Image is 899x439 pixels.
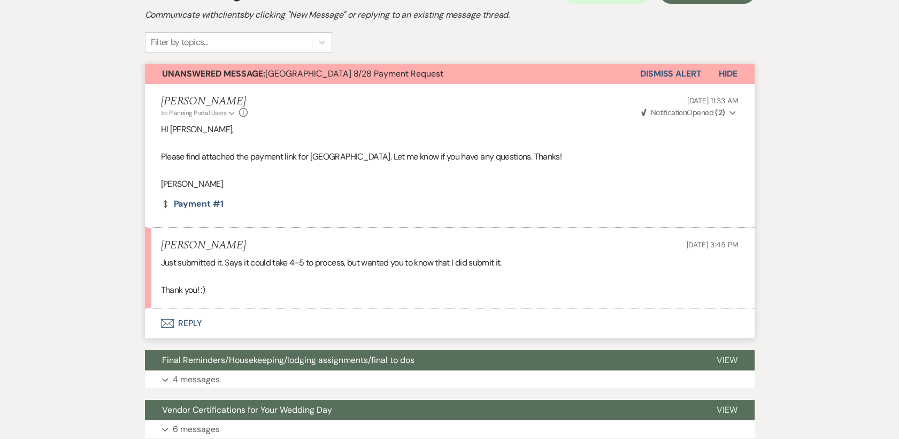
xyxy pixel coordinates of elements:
span: Final Reminders/Housekeeping/lodging assignments/final to dos [162,354,414,366]
span: Opened [641,108,725,117]
p: [PERSON_NAME] [161,177,739,191]
p: HI [PERSON_NAME], [161,123,739,137]
p: Thank you! :) [161,283,739,297]
button: 4 messages [145,370,755,389]
h5: [PERSON_NAME] [161,95,248,108]
strong: Unanswered Message: [162,68,265,79]
button: View [700,400,755,420]
span: Hide [719,68,737,79]
a: Payment #1 [161,200,224,208]
button: Unanswered Message:[GEOGRAPHIC_DATA] 8/28 Payment Request [145,64,640,84]
p: 4 messages [173,373,220,387]
button: Reply [145,308,755,338]
span: Notification [651,108,687,117]
p: 6 messages [173,422,220,436]
strong: ( 2 ) [715,108,725,117]
span: [DATE] 11:33 AM [687,96,739,105]
span: View [717,354,737,366]
h2: Communicate with clients by clicking "New Message" or replying to an existing message thread. [145,9,755,21]
h5: [PERSON_NAME] [161,239,246,252]
button: Vendor Certifications for Your Wedding Day [145,400,700,420]
span: [GEOGRAPHIC_DATA] 8/28 Payment Request [162,68,443,79]
p: Please find attached the payment link for [GEOGRAPHIC_DATA]. Let me know if you have any question... [161,150,739,164]
span: to: Planning Portal Users [161,109,227,117]
span: View [717,404,737,415]
div: Filter by topics... [151,36,208,49]
button: Final Reminders/Housekeeping/lodging assignments/final to dos [145,350,700,370]
button: Hide [702,64,755,84]
button: View [700,350,755,370]
button: NotificationOpened (2) [640,107,739,118]
span: [DATE] 3:45 PM [686,240,738,249]
button: Dismiss Alert [640,64,702,84]
button: 6 messages [145,420,755,438]
p: Just submitted it. Says it could take 4-5 to process, but wanted you to know that I did submit it. [161,256,739,270]
span: Vendor Certifications for Your Wedding Day [162,404,332,415]
button: to: Planning Portal Users [161,108,237,118]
